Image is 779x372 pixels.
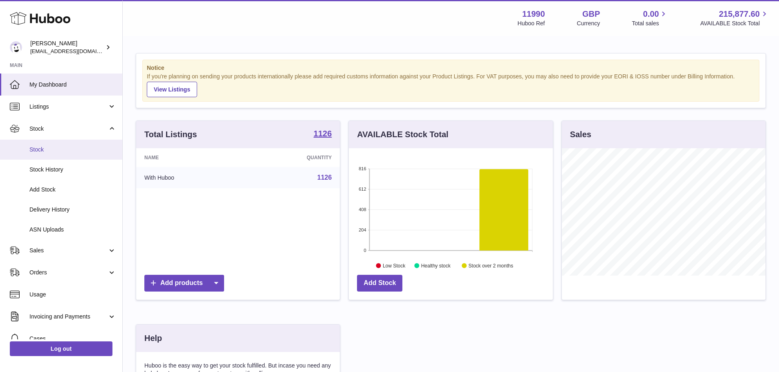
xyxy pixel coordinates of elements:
img: internalAdmin-11990@internal.huboo.com [10,41,22,53]
span: Usage [29,291,116,298]
h3: Help [144,333,162,344]
text: 612 [359,187,366,192]
span: Stock [29,146,116,154]
text: 0 [364,248,366,253]
div: Currency [577,20,600,27]
th: Quantity [244,148,340,167]
span: Listings [29,103,108,111]
td: With Huboo [136,167,244,188]
span: AVAILABLE Stock Total [700,20,769,27]
span: Invoicing and Payments [29,313,108,321]
text: Stock over 2 months [469,263,513,268]
span: Orders [29,269,108,276]
a: Add products [144,275,224,292]
strong: 1126 [314,129,332,138]
span: My Dashboard [29,81,116,89]
span: Stock [29,125,108,133]
text: 204 [359,227,366,232]
div: [PERSON_NAME] [30,40,104,55]
span: Add Stock [29,186,116,194]
a: 215,877.60 AVAILABLE Stock Total [700,9,769,27]
span: Stock History [29,166,116,174]
strong: Notice [147,64,755,72]
div: If you're planning on sending your products internationally please add required customs informati... [147,73,755,97]
span: 215,877.60 [719,9,760,20]
span: Sales [29,247,108,254]
text: Low Stock [383,263,406,268]
h3: Total Listings [144,129,197,140]
h3: Sales [570,129,591,140]
span: Total sales [632,20,668,27]
div: Huboo Ref [518,20,545,27]
strong: 11990 [522,9,545,20]
span: Cases [29,335,116,343]
h3: AVAILABLE Stock Total [357,129,448,140]
strong: GBP [582,9,600,20]
a: 1126 [317,174,332,181]
text: 408 [359,207,366,212]
a: Log out [10,341,112,356]
a: Add Stock [357,275,402,292]
a: 1126 [314,129,332,139]
span: 0.00 [643,9,659,20]
span: ASN Uploads [29,226,116,234]
th: Name [136,148,244,167]
span: [EMAIL_ADDRESS][DOMAIN_NAME] [30,48,120,54]
text: 816 [359,166,366,171]
a: 0.00 Total sales [632,9,668,27]
span: Delivery History [29,206,116,214]
a: View Listings [147,82,197,97]
text: Healthy stock [421,263,451,268]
